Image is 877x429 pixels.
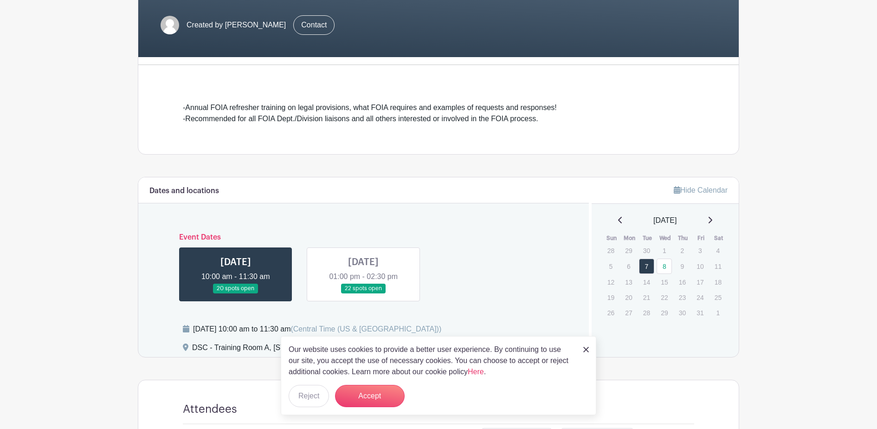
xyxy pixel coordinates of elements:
p: 19 [603,290,619,305]
p: 26 [603,305,619,320]
p: 13 [621,275,636,289]
p: 2 [675,243,690,258]
p: 1 [657,243,672,258]
span: Created by [PERSON_NAME] [187,19,286,31]
th: Sat [710,234,728,243]
p: 12 [603,275,619,289]
p: Our website uses cookies to provide a better user experience. By continuing to use our site, you ... [289,344,574,377]
p: 4 [710,243,726,258]
span: [DATE] [653,215,677,226]
a: Here [468,368,484,376]
img: close_button-5f87c8562297e5c2d7936805f587ecaba9071eb48480494691a3f1689db116b3.svg [583,347,589,352]
p: 14 [639,275,654,289]
p: 25 [710,290,726,305]
th: Fri [692,234,710,243]
h4: Attendees [183,403,237,416]
button: Reject [289,385,329,407]
p: 30 [639,243,654,258]
p: 17 [692,275,708,289]
th: Wed [656,234,674,243]
p: 24 [692,290,708,305]
p: 28 [639,305,654,320]
h6: Dates and locations [149,187,219,195]
a: Contact [293,15,335,35]
p: 1 [710,305,726,320]
p: 30 [675,305,690,320]
a: 8 [657,259,672,274]
p: 21 [639,290,654,305]
h6: Event Dates [172,233,555,242]
div: DSC - Training Room A, [STREET_ADDRESS] [192,342,347,357]
p: 28 [603,243,619,258]
p: 5 [603,259,619,273]
img: default-ce2991bfa6775e67f084385cd625a349d9dcbb7a52a09fb2fda1e96e2d18dcdb.png [161,16,179,34]
th: Tue [638,234,657,243]
div: -Annual FOIA refresher training on legal provisions, what FOIA requires and examples of requests ... [183,102,694,124]
p: 10 [692,259,708,273]
p: 3 [692,243,708,258]
p: 6 [621,259,636,273]
p: 27 [621,305,636,320]
p: 11 [710,259,726,273]
a: 7 [639,259,654,274]
p: 16 [675,275,690,289]
th: Thu [674,234,692,243]
p: 22 [657,290,672,305]
p: 9 [675,259,690,273]
p: 29 [621,243,636,258]
div: [DATE] 10:00 am to 11:30 am [193,324,441,335]
p: 15 [657,275,672,289]
th: Mon [620,234,638,243]
p: 31 [692,305,708,320]
span: (Central Time (US & [GEOGRAPHIC_DATA])) [290,325,441,333]
p: 18 [710,275,726,289]
p: 29 [657,305,672,320]
a: Hide Calendar [674,186,728,194]
th: Sun [603,234,621,243]
p: 20 [621,290,636,305]
p: 23 [675,290,690,305]
button: Accept [335,385,405,407]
